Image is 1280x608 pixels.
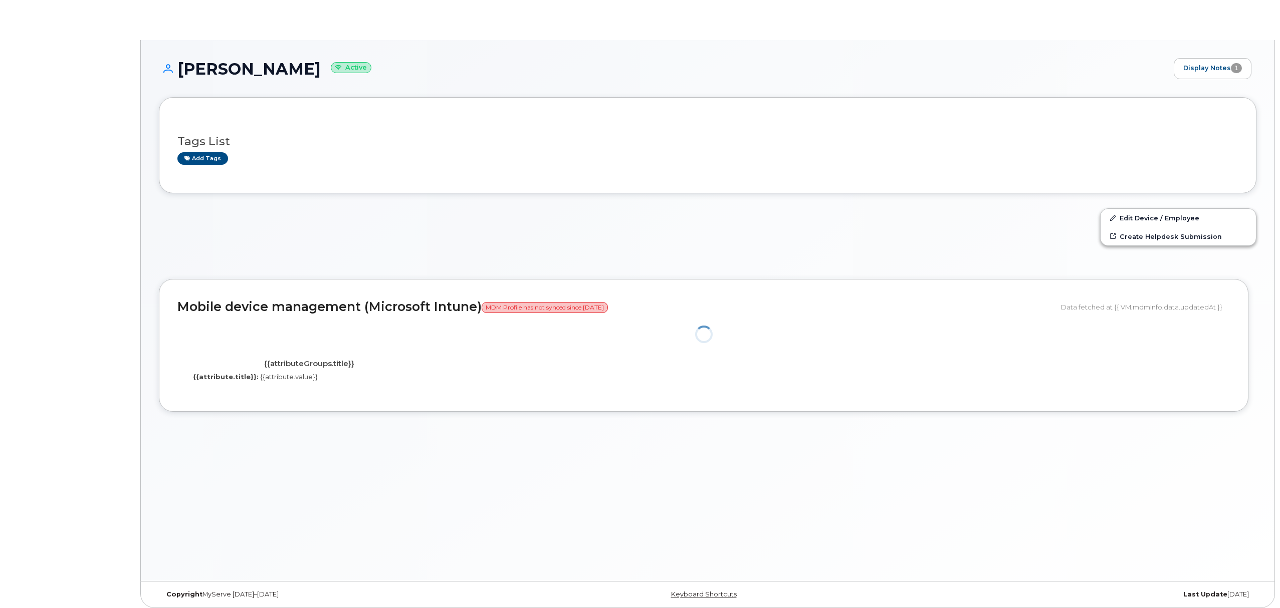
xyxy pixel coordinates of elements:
[1174,58,1251,79] a: Display Notes1
[1061,297,1230,317] div: Data fetched at {{ VM.mdmInfo.data.updatedAt }}
[482,302,608,313] span: MDM Profile has not synced since [DATE]
[891,590,1256,598] div: [DATE]
[260,373,318,381] span: {{attribute.value}}
[671,590,737,598] a: Keyboard Shortcuts
[1183,590,1227,598] strong: Last Update
[177,135,1238,148] h3: Tags List
[159,590,525,598] div: MyServe [DATE]–[DATE]
[177,152,228,165] a: Add tags
[1231,63,1242,73] span: 1
[331,62,371,74] small: Active
[1101,227,1256,245] a: Create Helpdesk Submission
[159,60,1169,78] h1: [PERSON_NAME]
[177,300,1053,314] h2: Mobile device management (Microsoft Intune)
[185,360,433,368] h4: {{attributeGroups.title}}
[166,590,202,598] strong: Copyright
[193,372,259,382] label: {{attribute.title}}:
[1101,209,1256,227] a: Edit Device / Employee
